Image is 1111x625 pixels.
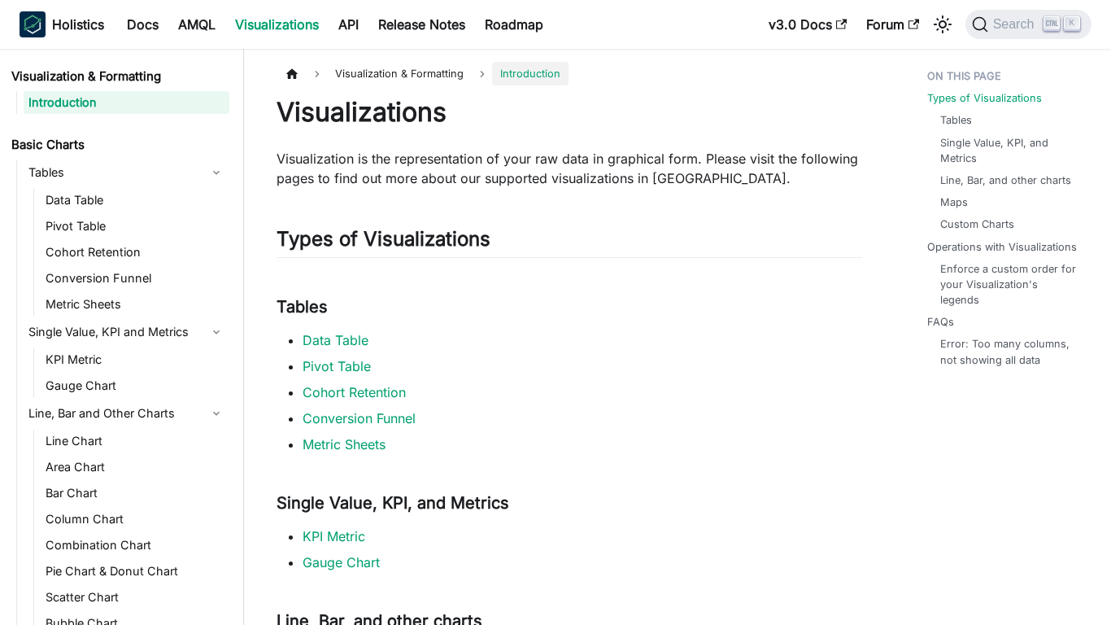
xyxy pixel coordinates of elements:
[327,62,472,85] span: Visualization & Formatting
[20,11,46,37] img: Holistics
[303,332,368,348] a: Data Table
[24,160,229,186] a: Tables
[20,11,104,37] a: HolisticsHolistics
[940,194,968,210] a: Maps
[41,482,229,505] a: Bar Chart
[117,11,168,37] a: Docs
[41,189,229,212] a: Data Table
[329,11,368,37] a: API
[41,560,229,583] a: Pie Chart & Donut Chart
[277,493,862,514] h3: Single Value, KPI, and Metrics
[492,62,569,85] span: Introduction
[303,384,406,400] a: Cohort Retention
[41,374,229,397] a: Gauge Chart
[368,11,475,37] a: Release Notes
[277,96,862,129] h1: Visualizations
[41,430,229,452] a: Line Chart
[41,534,229,557] a: Combination Chart
[1064,16,1080,31] kbd: K
[41,241,229,264] a: Cohort Retention
[303,410,416,426] a: Conversion Funnel
[303,554,380,570] a: Gauge Chart
[24,400,229,426] a: Line, Bar and Other Charts
[277,62,307,85] a: Home page
[41,348,229,371] a: KPI Metric
[168,11,225,37] a: AMQL
[303,528,365,544] a: KPI Metric
[41,456,229,479] a: Area Chart
[24,319,229,345] a: Single Value, KPI and Metrics
[940,261,1079,308] a: Enforce a custom order for your Visualization's legends
[988,17,1044,32] span: Search
[225,11,329,37] a: Visualizations
[940,135,1079,166] a: Single Value, KPI, and Metrics
[856,11,929,37] a: Forum
[940,112,972,128] a: Tables
[41,293,229,316] a: Metric Sheets
[303,436,386,452] a: Metric Sheets
[930,11,956,37] button: Switch between dark and light mode (currently light mode)
[24,91,229,114] a: Introduction
[41,508,229,531] a: Column Chart
[475,11,553,37] a: Roadmap
[277,227,862,258] h2: Types of Visualizations
[7,133,229,156] a: Basic Charts
[7,65,229,88] a: Visualization & Formatting
[927,239,1077,255] a: Operations with Visualizations
[927,90,1042,106] a: Types of Visualizations
[41,586,229,609] a: Scatter Chart
[940,173,1071,188] a: Line, Bar, and other charts
[965,10,1091,39] button: Search (Ctrl+K)
[277,62,862,85] nav: Breadcrumbs
[940,216,1014,232] a: Custom Charts
[759,11,856,37] a: v3.0 Docs
[927,314,954,330] a: FAQs
[303,358,371,374] a: Pivot Table
[940,336,1079,367] a: Error: Too many columns, not showing all data
[41,267,229,290] a: Conversion Funnel
[41,215,229,238] a: Pivot Table
[277,297,862,317] h3: Tables
[52,15,104,34] b: Holistics
[277,149,862,188] p: Visualization is the representation of your raw data in graphical form. Please visit the followin...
